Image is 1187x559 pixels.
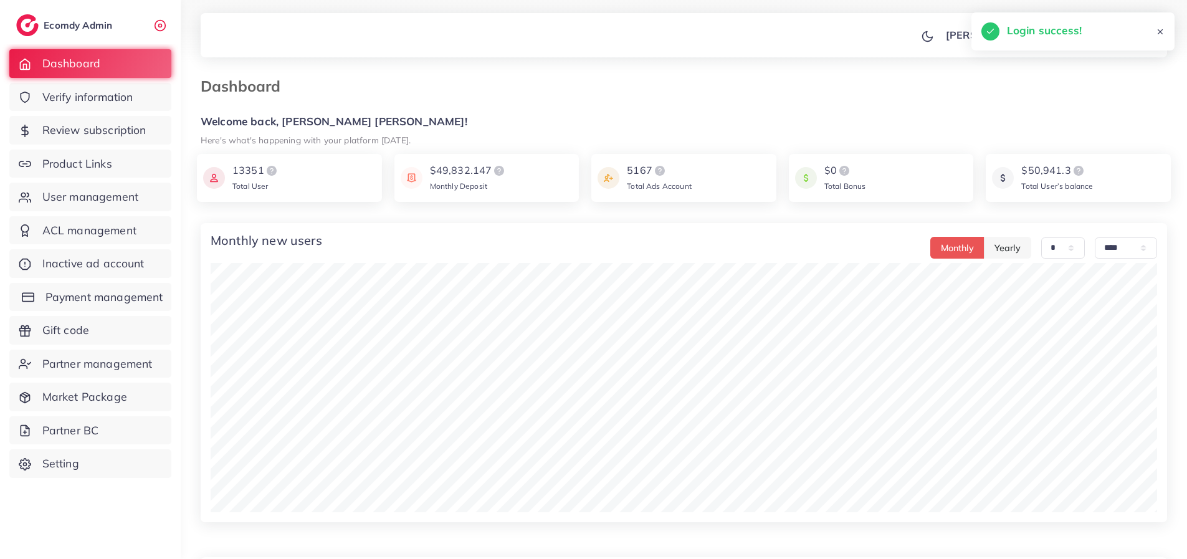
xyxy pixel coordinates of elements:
span: Product Links [42,156,112,172]
span: Monthly Deposit [430,181,487,191]
a: logoEcomdy Admin [16,14,115,36]
h4: Monthly new users [211,233,322,248]
div: $0 [824,163,866,178]
button: Yearly [984,237,1031,259]
span: Total Bonus [824,181,866,191]
span: Inactive ad account [42,256,145,272]
a: ACL management [9,216,171,245]
img: icon payment [992,163,1014,193]
h3: Dashboard [201,77,290,95]
a: Market Package [9,383,171,411]
span: ACL management [42,222,136,239]
span: Setting [42,456,79,472]
a: Partner management [9,350,171,378]
img: logo [492,163,507,178]
img: icon payment [795,163,817,193]
span: Total User [232,181,269,191]
span: Total Ads Account [627,181,692,191]
div: $49,832.147 [430,163,507,178]
img: logo [837,163,852,178]
img: logo [264,163,279,178]
span: Gift code [42,322,89,338]
img: logo [652,163,667,178]
a: [PERSON_NAME] [PERSON_NAME]avatar [939,22,1157,47]
a: Review subscription [9,116,171,145]
h5: Welcome back, [PERSON_NAME] [PERSON_NAME]! [201,115,1167,128]
span: Review subscription [42,122,146,138]
a: Verify information [9,83,171,112]
h2: Ecomdy Admin [44,19,115,31]
h5: Login success! [1007,22,1082,39]
a: Product Links [9,150,171,178]
span: Dashboard [42,55,100,72]
a: User management [9,183,171,211]
img: logo [1071,163,1086,178]
div: 13351 [232,163,279,178]
img: icon payment [203,163,225,193]
a: Dashboard [9,49,171,78]
button: Monthly [930,237,984,259]
img: icon payment [598,163,619,193]
span: User management [42,189,138,205]
img: logo [16,14,39,36]
span: Partner management [42,356,153,372]
span: Total User’s balance [1021,181,1093,191]
div: $50,941.3 [1021,163,1093,178]
a: Gift code [9,316,171,345]
span: Verify information [42,89,133,105]
img: icon payment [401,163,422,193]
a: Partner BC [9,416,171,445]
a: Inactive ad account [9,249,171,278]
a: Payment management [9,283,171,312]
span: Payment management [45,289,163,305]
p: [PERSON_NAME] [PERSON_NAME] [946,27,1119,42]
a: Setting [9,449,171,478]
div: 5167 [627,163,692,178]
span: Partner BC [42,423,99,439]
small: Here's what's happening with your platform [DATE]. [201,135,411,145]
span: Market Package [42,389,127,405]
